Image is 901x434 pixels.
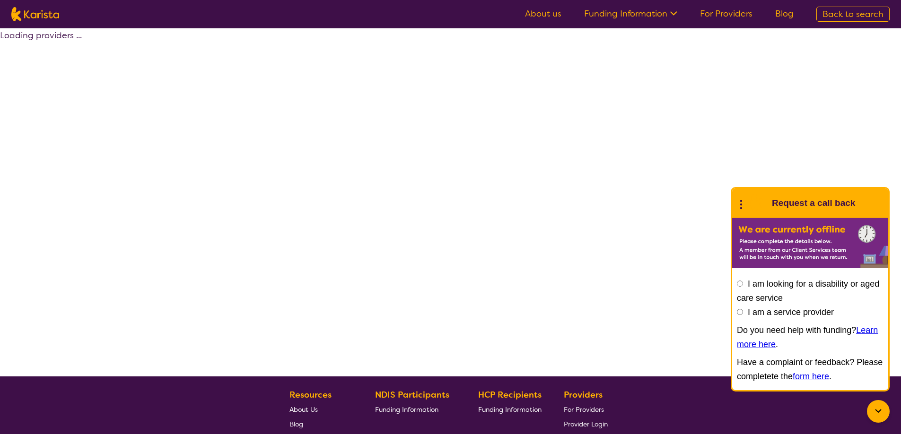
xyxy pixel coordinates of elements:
h1: Request a call back [772,196,855,210]
b: HCP Recipients [478,389,542,400]
a: Blog [289,417,353,431]
a: form here [793,372,829,381]
a: For Providers [700,8,752,19]
a: About us [525,8,561,19]
span: Blog [289,420,303,428]
a: Funding Information [375,402,456,417]
label: I am looking for a disability or aged care service [737,279,879,303]
img: Karista offline chat form to request call back [732,218,888,268]
span: Funding Information [375,405,438,414]
img: Karista [747,194,766,213]
b: Resources [289,389,332,400]
label: I am a service provider [748,307,834,317]
span: Provider Login [564,420,608,428]
span: About Us [289,405,318,414]
a: Blog [775,8,794,19]
span: For Providers [564,405,604,414]
b: Providers [564,389,603,400]
p: Have a complaint or feedback? Please completete the . [737,355,884,383]
a: About Us [289,402,353,417]
img: Karista logo [11,7,59,21]
a: Provider Login [564,417,608,431]
a: Funding Information [478,402,542,417]
b: NDIS Participants [375,389,449,400]
span: Back to search [822,9,884,20]
span: Funding Information [478,405,542,414]
a: For Providers [564,402,608,417]
a: Back to search [816,7,890,22]
p: Do you need help with funding? . [737,323,884,351]
a: Funding Information [584,8,677,19]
